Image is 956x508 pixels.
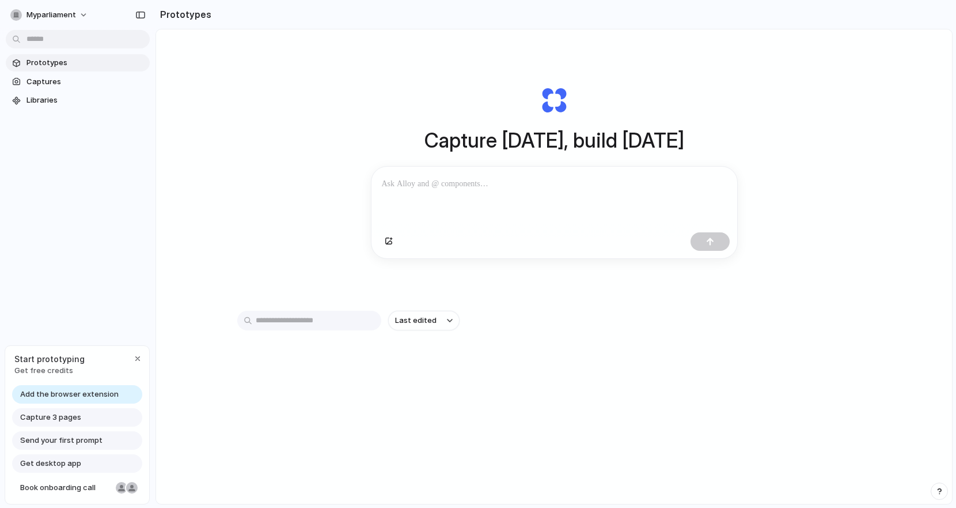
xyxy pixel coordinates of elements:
span: Get desktop app [20,458,81,469]
a: Get desktop app [12,454,142,473]
div: Christian Iacullo [125,481,139,495]
span: myparliament [26,9,76,21]
button: Last edited [388,311,460,330]
h2: Prototypes [155,7,211,21]
span: Book onboarding call [20,482,111,494]
span: Last edited [395,315,437,326]
span: Prototypes [26,57,145,69]
span: Libraries [26,95,145,106]
a: Book onboarding call [12,479,142,497]
span: Get free credits [14,365,85,377]
span: Add the browser extension [20,389,119,400]
button: myparliament [6,6,94,24]
h1: Capture [DATE], build [DATE] [424,125,684,156]
span: Captures [26,76,145,88]
a: Captures [6,73,150,91]
span: Capture 3 pages [20,412,81,423]
span: Send your first prompt [20,435,103,446]
span: Start prototyping [14,353,85,365]
div: Nicole Kubica [115,481,128,495]
a: Prototypes [6,54,150,72]
a: Add the browser extension [12,385,142,404]
a: Libraries [6,92,150,109]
